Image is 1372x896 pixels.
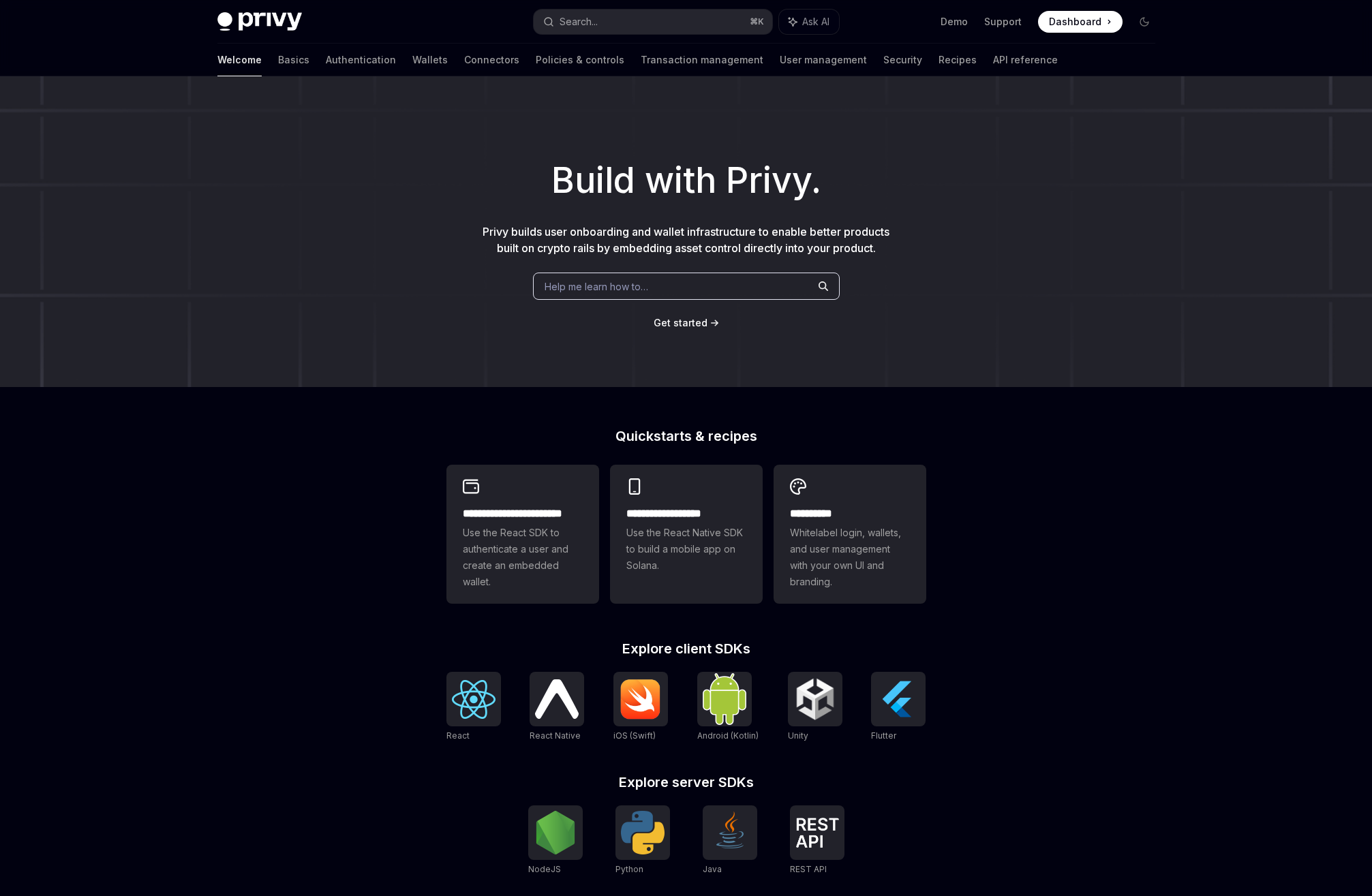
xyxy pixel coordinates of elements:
a: Get started [654,316,707,330]
h2: Explore client SDKs [446,642,926,655]
a: Transaction management [641,44,763,76]
a: UnityUnity [788,672,842,743]
span: Help me learn how to… [545,279,648,294]
div: Search... [560,14,598,30]
a: **** *****Whitelabel login, wallets, and user management with your own UI and branding. [774,465,926,604]
img: iOS (Swift) [619,679,662,720]
img: NodeJS [534,811,577,854]
span: NodeJS [528,864,561,874]
a: FlutterFlutter [871,672,926,743]
img: REST API [795,818,839,848]
img: React Native [535,679,579,718]
a: Security [883,44,922,76]
a: ReactReact [446,672,501,743]
a: Welcome [217,44,262,76]
span: Use the React SDK to authenticate a user and create an embedded wallet. [463,525,583,590]
span: iOS (Swift) [613,730,656,741]
a: **** **** **** ***Use the React Native SDK to build a mobile app on Solana. [610,465,763,604]
span: Ask AI [802,15,829,29]
span: Java [703,864,722,874]
a: iOS (Swift)iOS (Swift) [613,672,668,743]
a: JavaJava [703,805,757,876]
a: API reference [993,44,1058,76]
h2: Explore server SDKs [446,775,926,789]
a: Policies & controls [536,44,624,76]
img: Java [708,811,752,854]
span: React Native [530,730,581,741]
a: Connectors [464,44,519,76]
a: Demo [941,15,968,29]
button: Ask AI [779,10,839,34]
span: Python [615,864,643,874]
span: Privy builds user onboarding and wallet infrastructure to enable better products built on crypto ... [483,225,889,255]
h1: Build with Privy. [22,154,1350,207]
span: ⌘ K [750,16,764,27]
a: PythonPython [615,805,670,876]
span: Get started [654,317,707,328]
span: Flutter [871,730,896,741]
img: Python [621,811,665,854]
a: Wallets [412,44,448,76]
img: dark logo [217,12,302,31]
span: Dashboard [1049,15,1101,29]
a: NodeJSNodeJS [528,805,583,876]
a: Basics [278,44,309,76]
span: REST API [790,864,827,874]
a: Support [984,15,1022,29]
a: Dashboard [1038,11,1123,33]
img: React [452,680,496,719]
button: Search...⌘K [534,10,772,34]
button: Toggle dark mode [1133,11,1155,33]
a: Android (Kotlin)Android (Kotlin) [697,672,759,743]
img: Unity [793,677,837,721]
span: React [446,730,470,741]
span: Unity [788,730,808,741]
a: React NativeReact Native [530,672,584,743]
span: Whitelabel login, wallets, and user management with your own UI and branding. [790,525,910,590]
a: Recipes [939,44,977,76]
a: Authentication [326,44,396,76]
img: Flutter [876,677,920,721]
img: Android (Kotlin) [703,673,746,724]
span: Use the React Native SDK to build a mobile app on Solana. [626,525,746,574]
h2: Quickstarts & recipes [446,429,926,443]
a: REST APIREST API [790,805,844,876]
a: User management [780,44,867,76]
span: Android (Kotlin) [697,730,759,741]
